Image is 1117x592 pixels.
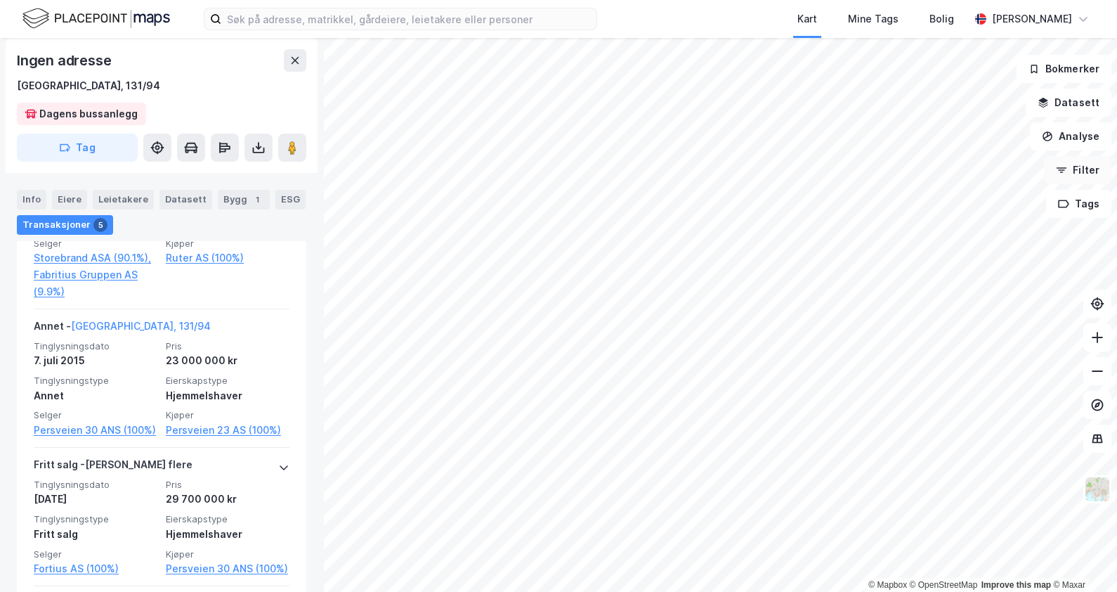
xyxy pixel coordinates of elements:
div: Mine Tags [848,11,899,27]
div: Eiere [52,190,87,210]
a: Ruter AS (100%) [166,250,289,266]
div: 29 700 000 kr [166,491,289,508]
a: Fortius AS (100%) [34,560,157,577]
div: Ingen adresse [17,49,114,72]
div: Info [17,190,46,210]
span: Pris [166,340,289,352]
a: Persveien 30 ANS (100%) [34,422,157,439]
div: Annet [34,387,157,404]
a: Persveien 23 AS (100%) [166,422,289,439]
div: Datasett [159,190,212,210]
div: Fritt salg - [PERSON_NAME] flere [34,456,192,479]
div: 5 [93,218,107,232]
img: Z [1084,476,1111,503]
div: [DATE] [34,491,157,508]
span: Eierskapstype [166,375,289,387]
div: 7. juli 2015 [34,352,157,369]
span: Selger [34,238,157,250]
a: Storebrand ASA (90.1%), [34,250,157,266]
span: Tinglysningsdato [34,479,157,491]
div: Annet - [34,318,211,340]
a: Mapbox [868,580,907,590]
button: Tags [1046,190,1111,218]
div: ESG [275,190,306,210]
a: Persveien 30 ANS (100%) [166,560,289,577]
span: Kjøper [166,409,289,421]
div: 1 [250,193,264,207]
span: Selger [34,548,157,560]
button: Analyse [1030,122,1111,150]
div: Transaksjoner [17,215,113,235]
iframe: Chat Widget [1047,525,1117,592]
div: Kart [797,11,817,27]
span: Pris [166,479,289,491]
div: Kontrollprogram for chat [1047,525,1117,592]
a: Improve this map [981,580,1051,590]
span: Kjøper [166,238,289,250]
a: Fabritius Gruppen AS (9.9%) [34,266,157,300]
img: logo.f888ab2527a4732fd821a326f86c7f29.svg [22,6,170,31]
div: Bolig [929,11,954,27]
button: Bokmerker [1017,55,1111,83]
button: Filter [1044,156,1111,184]
span: Eierskapstype [166,513,289,525]
span: Tinglysningstype [34,375,157,387]
span: Tinglysningsdato [34,340,157,352]
div: Leietakere [93,190,154,210]
a: OpenStreetMap [910,580,978,590]
div: 23 000 000 kr [166,352,289,369]
div: Hjemmelshaver [166,526,289,543]
div: [GEOGRAPHIC_DATA], 131/94 [17,77,160,94]
span: Tinglysningstype [34,513,157,525]
span: Kjøper [166,548,289,560]
input: Søk på adresse, matrikkel, gårdeiere, leietakere eller personer [221,8,596,30]
div: [PERSON_NAME] [992,11,1072,27]
span: Selger [34,409,157,421]
button: Datasett [1026,89,1111,117]
div: Dagens bussanlegg [39,105,138,122]
div: Bygg [218,190,270,210]
div: Hjemmelshaver [166,387,289,404]
button: Tag [17,134,138,162]
div: Fritt salg [34,526,157,543]
a: [GEOGRAPHIC_DATA], 131/94 [71,320,211,332]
